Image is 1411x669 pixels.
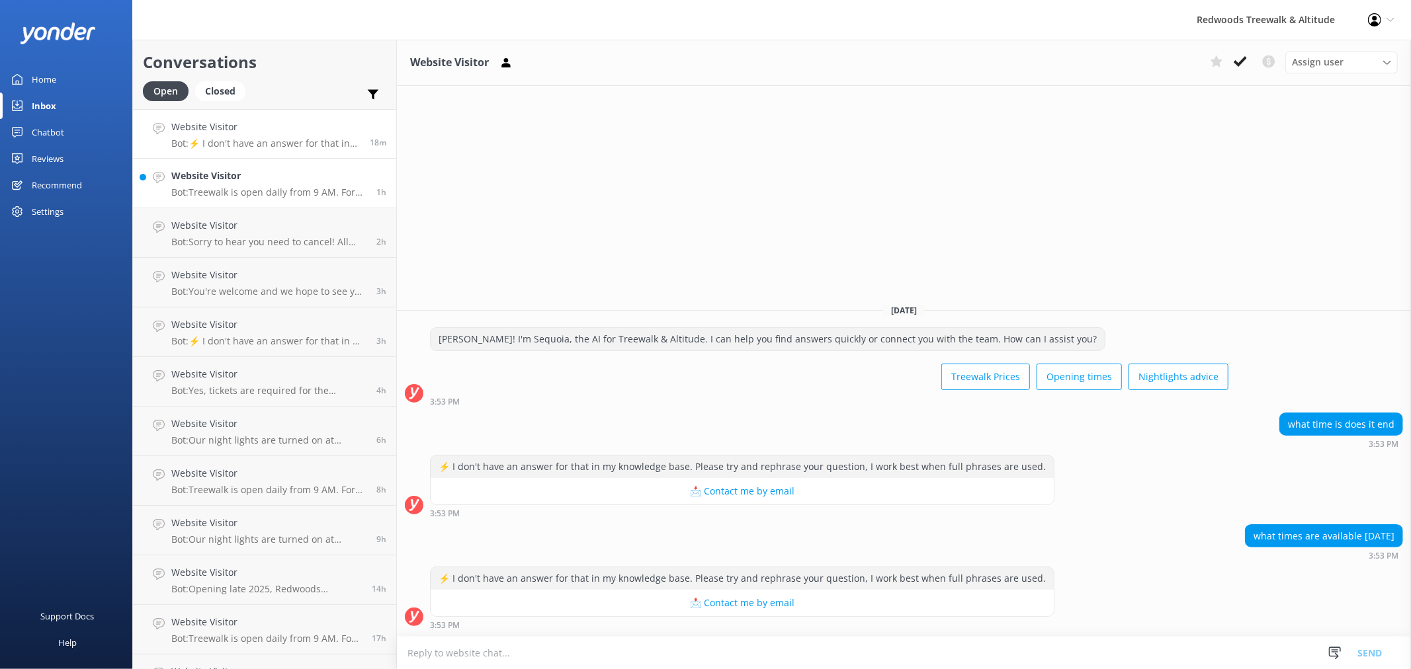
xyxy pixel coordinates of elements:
a: Website VisitorBot:Treewalk is open daily from 9 AM. For last ticket sold times, please check our... [133,159,396,208]
a: Open [143,83,195,98]
strong: 3:53 PM [430,398,460,406]
h4: Website Visitor [171,120,360,134]
div: Settings [32,198,64,225]
a: Closed [195,83,252,98]
div: Sep 25 2025 03:53pm (UTC +12:00) Pacific/Auckland [430,620,1054,629]
span: Sep 24 2025 10:37pm (UTC +12:00) Pacific/Auckland [372,633,386,644]
h3: Website Visitor [410,54,489,71]
a: Website VisitorBot:You're welcome and we hope to see you at [GEOGRAPHIC_DATA] & Altitude soon!3h [133,258,396,307]
a: Website VisitorBot:Our night lights are turned on at sunset, and the night walk starts 20 minutes... [133,407,396,456]
a: Website VisitorBot:Sorry to hear you need to cancel! All Treewalk tickets and passes purchased in... [133,208,396,258]
strong: 3:53 PM [1369,440,1398,448]
div: [PERSON_NAME]! I'm Sequoia, the AI for Treewalk & Altitude. I can help you find answers quickly o... [431,328,1105,350]
div: Recommend [32,172,82,198]
span: Sep 25 2025 03:02pm (UTC +12:00) Pacific/Auckland [376,186,386,198]
div: Home [32,66,56,93]
h2: Conversations [143,50,386,75]
div: what times are available [DATE] [1246,525,1402,547]
p: Bot: Yes, tickets are required for the nighttime Redwoods Nightlights walk. You can purchase Gene... [171,385,366,397]
p: Bot: Our night lights are turned on at sunset, and the night walk starts 20 minutes thereafter. [171,434,366,446]
p: Bot: ⚡ I don't have an answer for that in my knowledge base. Please try and rephrase your questio... [171,138,360,149]
p: Bot: Treewalk is open daily from 9 AM. For last ticket sold times, please check our website FAQs ... [171,633,362,645]
p: Bot: Sorry to hear you need to cancel! All Treewalk tickets and passes purchased in advance throu... [171,236,366,248]
div: Sep 25 2025 03:53pm (UTC +12:00) Pacific/Auckland [1279,439,1403,448]
div: Sep 25 2025 03:53pm (UTC +12:00) Pacific/Auckland [1245,551,1403,560]
h4: Website Visitor [171,367,366,381]
h4: Website Visitor [171,615,362,629]
span: [DATE] [883,305,925,316]
strong: 3:53 PM [1369,552,1398,560]
p: Bot: ⚡ I don't have an answer for that in my knowledge base. Please try and rephrase your questio... [171,335,366,347]
div: Reviews [32,145,64,172]
p: Bot: Treewalk is open daily from 9 AM. For last ticket sold times, please check our website FAQs ... [171,484,366,496]
a: Website VisitorBot:Treewalk is open daily from 9 AM. For last ticket sold times, please check our... [133,456,396,506]
span: Sep 25 2025 09:45am (UTC +12:00) Pacific/Auckland [376,434,386,446]
div: Open [143,81,189,101]
h4: Website Visitor [171,218,366,233]
button: Nightlights advice [1129,364,1228,390]
p: Bot: Our night lights are turned on at sunset, and the night walk starts 20 minutes thereafter. W... [171,533,366,545]
strong: 3:53 PM [430,621,460,629]
a: Website VisitorBot:⚡ I don't have an answer for that in my knowledge base. Please try and rephras... [133,307,396,357]
button: Opening times [1037,364,1122,390]
span: Sep 25 2025 07:04am (UTC +12:00) Pacific/Auckland [376,533,386,545]
span: Sep 25 2025 02:06am (UTC +12:00) Pacific/Auckland [372,583,386,594]
button: Treewalk Prices [941,364,1030,390]
p: Bot: You're welcome and we hope to see you at [GEOGRAPHIC_DATA] & Altitude soon! [171,286,366,297]
a: Website VisitorBot:Treewalk is open daily from 9 AM. For last ticket sold times, please check our... [133,605,396,654]
div: Closed [195,81,245,101]
span: Sep 25 2025 11:52am (UTC +12:00) Pacific/Auckland [376,385,386,396]
h4: Website Visitor [171,169,366,183]
h4: Website Visitor [171,466,366,481]
a: Website VisitorBot:Our night lights are turned on at sunset, and the night walk starts 20 minutes... [133,506,396,555]
span: Sep 25 2025 12:23pm (UTC +12:00) Pacific/Auckland [376,335,386,346]
div: Sep 25 2025 03:53pm (UTC +12:00) Pacific/Auckland [430,508,1054,518]
h4: Website Visitor [171,268,366,282]
h4: Website Visitor [171,317,366,332]
div: Assign User [1285,52,1398,73]
span: Sep 25 2025 03:53pm (UTC +12:00) Pacific/Auckland [370,137,386,148]
div: Chatbot [32,119,64,145]
p: Bot: Opening late 2025, Redwoods Glowworms will be a new eco-tourism attraction by Redwoods Treew... [171,583,362,595]
button: 📩 Contact me by email [431,590,1054,616]
span: Sep 25 2025 12:40pm (UTC +12:00) Pacific/Auckland [376,286,386,297]
span: Sep 25 2025 07:45am (UTC +12:00) Pacific/Auckland [376,484,386,495]
div: ⚡ I don't have an answer for that in my knowledge base. Please try and rephrase your question, I ... [431,455,1054,478]
h4: Website Visitor [171,416,366,431]
button: 📩 Contact me by email [431,478,1054,504]
div: Support Docs [41,603,95,629]
a: Website VisitorBot:Opening late 2025, Redwoods Glowworms will be a new eco-tourism attraction by ... [133,555,396,605]
div: Help [58,629,77,656]
div: Sep 25 2025 03:53pm (UTC +12:00) Pacific/Auckland [430,397,1228,406]
p: Bot: Treewalk is open daily from 9 AM. For last ticket sold times, please check our website FAQs ... [171,186,366,198]
h4: Website Visitor [171,516,366,530]
a: Website VisitorBot:Yes, tickets are required for the nighttime Redwoods Nightlights walk. You can... [133,357,396,407]
span: Sep 25 2025 01:22pm (UTC +12:00) Pacific/Auckland [376,236,386,247]
strong: 3:53 PM [430,510,460,518]
div: ⚡ I don't have an answer for that in my knowledge base. Please try and rephrase your question, I ... [431,567,1054,590]
a: Website VisitorBot:⚡ I don't have an answer for that in my knowledge base. Please try and rephras... [133,109,396,159]
div: Inbox [32,93,56,119]
span: Assign user [1292,55,1344,69]
div: what time is does it end [1280,413,1402,436]
img: yonder-white-logo.png [20,22,96,44]
h4: Website Visitor [171,565,362,580]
